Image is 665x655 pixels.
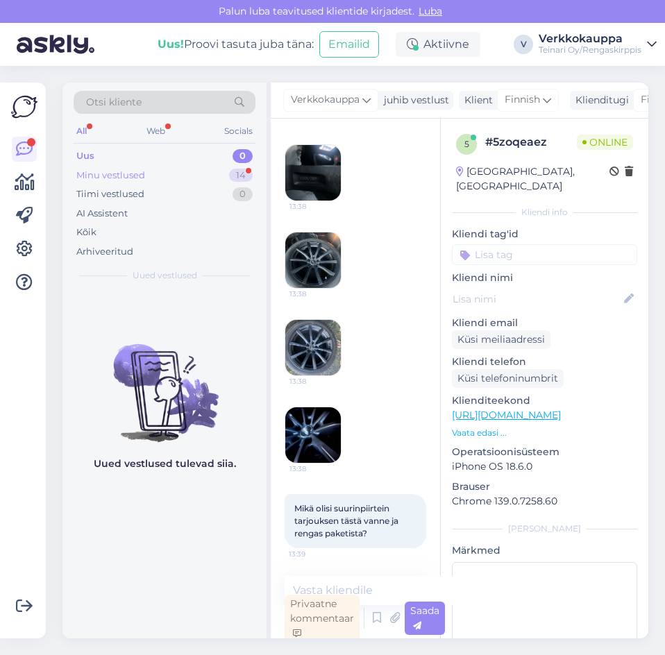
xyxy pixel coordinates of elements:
div: Uus [76,149,94,163]
div: Kõik [76,226,96,239]
span: 13:38 [289,201,342,212]
div: juhib vestlust [378,93,449,108]
p: Uued vestlused tulevad siia. [94,457,236,471]
div: [GEOGRAPHIC_DATA], [GEOGRAPHIC_DATA] [456,164,609,194]
div: Web [144,122,168,140]
div: Küsi telefoninumbrit [452,369,564,388]
input: Lisa nimi [453,291,621,307]
p: Kliendi telefon [452,355,637,369]
p: Brauser [452,479,637,494]
span: 13:38 [289,289,342,299]
div: Teinari Oy/Rengaskirppis [539,44,641,56]
button: Emailid [319,31,379,58]
span: Uued vestlused [133,269,197,282]
span: Luba [414,5,446,17]
a: VerkkokauppaTeinari Oy/Rengaskirppis [539,33,657,56]
span: 13:38 [289,463,342,474]
div: 0 [233,187,253,201]
input: Lisa tag [452,244,637,265]
div: Proovi tasuta juba täna: [158,36,314,53]
p: Operatsioonisüsteem [452,445,637,459]
span: Online [577,135,633,150]
p: Kliendi email [452,316,637,330]
img: Attachment [285,407,341,463]
p: iPhone OS 18.6.0 [452,459,637,474]
div: Socials [221,122,255,140]
div: Klient [459,93,493,108]
span: 13:39 [289,549,341,559]
div: # 5zoqeaez [485,134,577,151]
p: Vaata edasi ... [452,427,637,439]
span: Mikä olisi suurinpiirtein tarjouksen tästä vanne ja rengas paketista? [294,503,401,538]
div: Tiimi vestlused [76,187,144,201]
img: Attachment [285,232,341,288]
div: Kliendi info [452,206,637,219]
p: Chrome 139.0.7258.60 [452,494,637,509]
img: Attachment [285,320,341,375]
b: Uus! [158,37,184,51]
span: Saada [410,604,439,631]
span: 13:38 [289,376,342,386]
span: 5 [464,139,469,149]
div: 0 [233,149,253,163]
p: Kliendi nimi [452,271,637,285]
div: AI Assistent [76,207,128,221]
div: All [74,122,90,140]
span: Verkkokauppa [291,92,360,108]
div: Küsi meiliaadressi [452,330,550,349]
span: Finnish [505,92,540,108]
img: Askly Logo [11,94,37,120]
div: Arhiveeritud [76,245,133,259]
div: Privaatne kommentaar [285,595,360,643]
img: Attachment [285,145,341,201]
p: Märkmed [452,543,637,558]
div: 14 [229,169,253,182]
div: Aktiivne [396,32,480,57]
span: Otsi kliente [86,95,142,110]
div: Verkkokauppa [539,33,641,44]
img: No chats [62,319,267,444]
div: Klienditugi [570,93,629,108]
p: Klienditeekond [452,393,637,408]
a: [URL][DOMAIN_NAME] [452,409,561,421]
div: V [514,35,533,54]
p: Kliendi tag'id [452,227,637,241]
div: [PERSON_NAME] [452,522,637,535]
div: Minu vestlused [76,169,145,182]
